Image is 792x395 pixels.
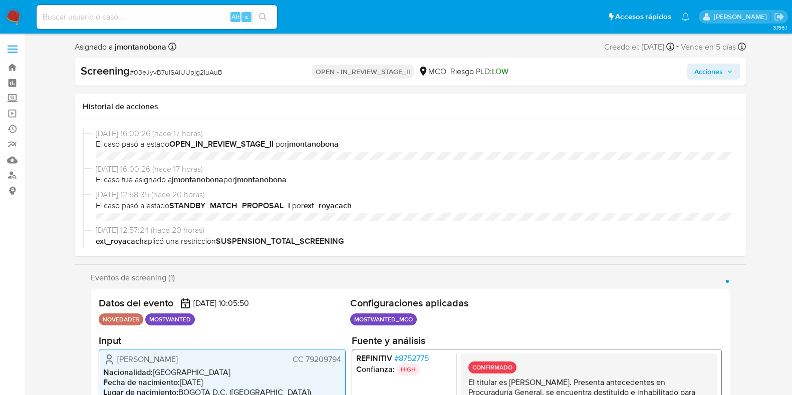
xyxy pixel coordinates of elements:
[676,40,679,54] span: -
[96,174,734,185] span: El caso fue asignado a por
[83,102,738,112] h1: Historial de acciones
[287,138,339,150] b: jmontanobona
[37,11,277,24] input: Buscar usuario o caso...
[96,200,734,211] span: El caso pasó a estado por
[312,65,414,79] p: OPEN - IN_REVIEW_STAGE_II
[216,235,344,247] b: SUSPENSION_TOTAL_SCREENING
[96,164,734,175] span: [DATE] 16:00:26 (hace 17 horas)
[604,40,674,54] div: Creado el: [DATE]
[304,200,352,211] b: ext_royacach
[615,12,671,22] span: Accesos rápidos
[714,12,770,22] p: juan.montanobonaga@mercadolibre.com.co
[687,64,740,80] button: Acciones
[75,42,166,53] span: Asignado a
[774,12,784,22] a: Salir
[694,64,723,80] span: Acciones
[252,10,273,24] button: search-icon
[169,200,290,211] b: STANDBY_MATCH_PROPOSAL_I
[96,236,734,247] span: aplicó una restricción
[418,66,446,77] div: MCO
[96,139,734,150] span: El caso pasó a estado por
[235,174,287,185] b: jmontanobona
[681,42,736,53] span: Vence en 5 días
[81,63,130,79] b: Screening
[231,12,239,22] span: Alt
[96,235,144,247] b: ext_royacach
[130,67,222,77] span: # 03eJyvB7ulSAiUUpjg2luAuB
[681,13,690,21] a: Notificaciones
[96,225,734,236] span: [DATE] 12:57:24 (hace 20 horas)
[96,128,734,139] span: [DATE] 16:00:26 (hace 17 horas)
[113,41,166,53] b: jmontanobona
[450,66,508,77] span: Riesgo PLD:
[245,12,248,22] span: s
[169,138,274,150] b: OPEN_IN_REVIEW_STAGE_II
[172,174,223,185] b: jmontanobona
[96,189,734,200] span: [DATE] 12:58:35 (hace 20 horas)
[492,66,508,77] span: LOW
